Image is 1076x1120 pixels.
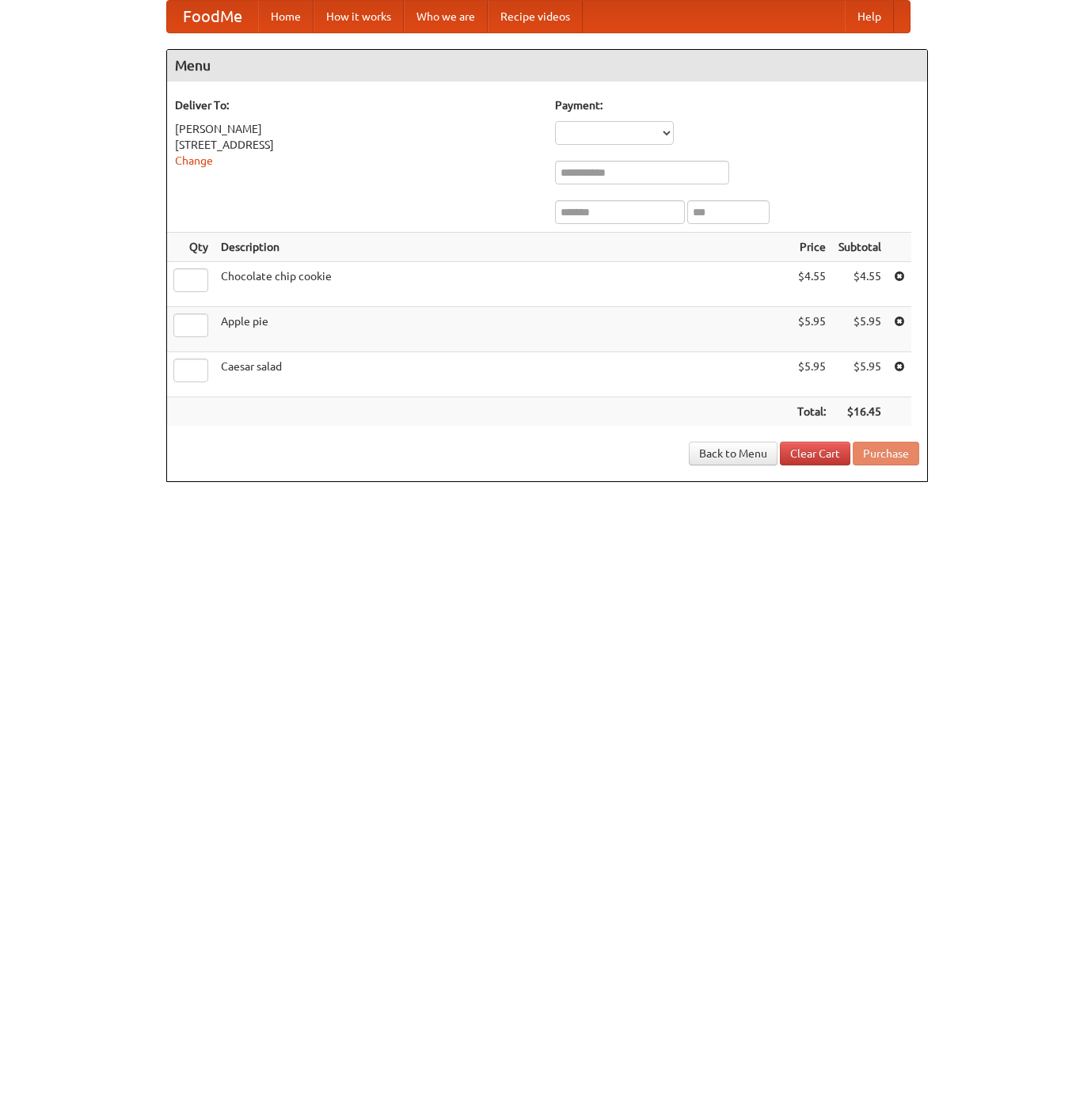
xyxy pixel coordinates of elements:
[215,262,791,307] td: Chocolate chip cookie
[832,397,888,427] th: $16.45
[215,233,791,262] th: Description
[791,262,832,307] td: $4.55
[175,154,213,167] a: Change
[853,442,919,465] button: Purchase
[258,1,314,32] a: Home
[689,442,778,465] a: Back to Menu
[791,352,832,397] td: $5.95
[791,233,832,262] th: Price
[215,352,791,397] td: Caesar salad
[167,233,215,262] th: Qty
[167,50,927,82] h4: Menu
[215,307,791,352] td: Apple pie
[791,307,832,352] td: $5.95
[404,1,488,32] a: Who we are
[832,307,888,352] td: $5.95
[167,1,258,32] a: FoodMe
[832,262,888,307] td: $4.55
[791,397,832,427] th: Total:
[832,233,888,262] th: Subtotal
[845,1,894,32] a: Help
[832,352,888,397] td: $5.95
[780,442,850,465] a: Clear Cart
[555,97,919,113] h5: Payment:
[314,1,404,32] a: How it works
[175,97,539,113] h5: Deliver To:
[488,1,583,32] a: Recipe videos
[175,137,539,153] div: [STREET_ADDRESS]
[175,121,539,137] div: [PERSON_NAME]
